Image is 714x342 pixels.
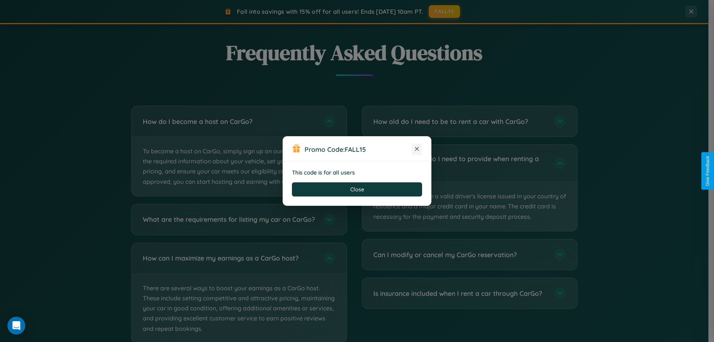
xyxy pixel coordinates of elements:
[292,169,355,176] strong: This code is for all users
[305,145,412,153] h3: Promo Code:
[705,156,710,186] div: Give Feedback
[345,145,366,153] b: FALL15
[7,317,25,335] div: Open Intercom Messenger
[292,182,422,196] button: Close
